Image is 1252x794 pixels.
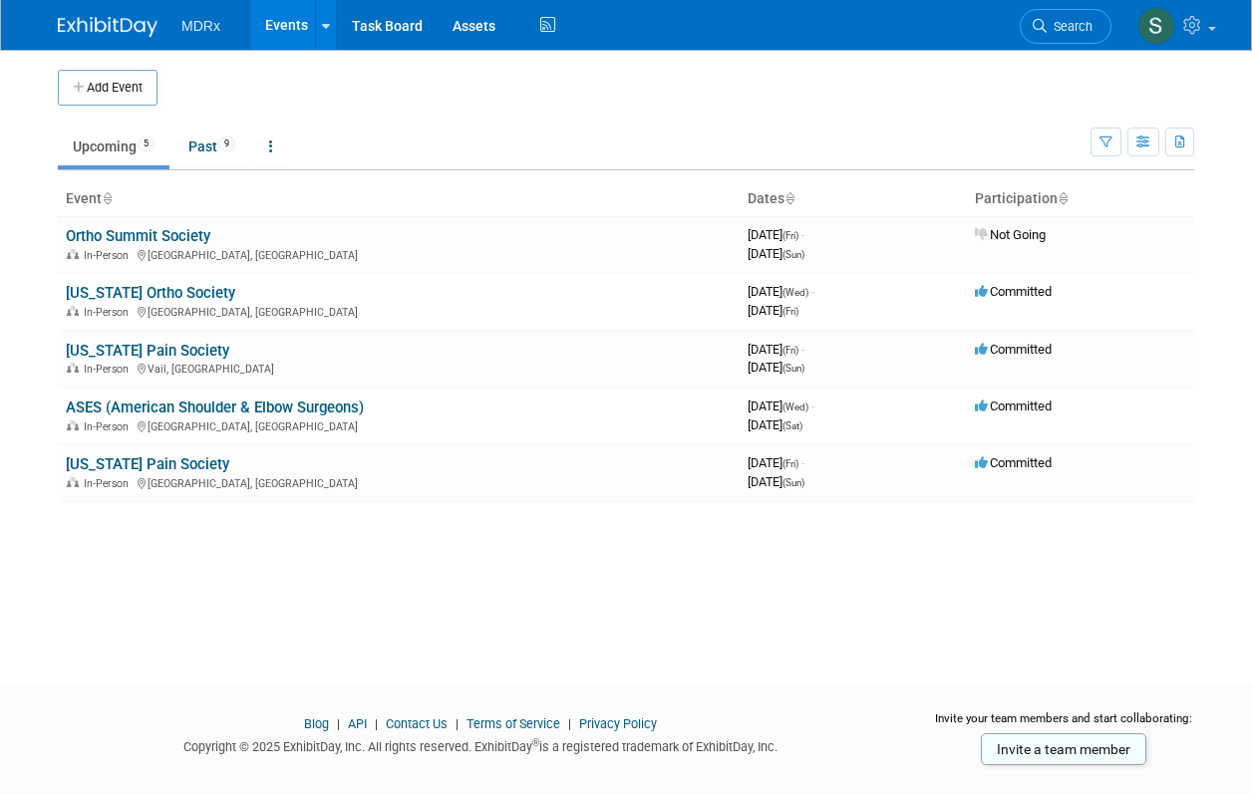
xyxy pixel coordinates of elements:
[181,18,220,34] span: MDRx
[782,420,802,431] span: (Sat)
[782,363,804,374] span: (Sun)
[975,455,1052,470] span: Committed
[138,136,155,151] span: 5
[67,420,79,430] img: In-Person Event
[563,716,576,731] span: |
[332,716,345,731] span: |
[782,287,808,298] span: (Wed)
[748,398,814,413] span: [DATE]
[451,716,464,731] span: |
[967,182,1194,216] th: Participation
[1137,7,1175,45] img: Stefanos Tsakiris
[348,716,367,731] a: API
[304,716,329,731] a: Blog
[748,303,798,318] span: [DATE]
[782,458,798,469] span: (Fri)
[66,455,229,473] a: [US_STATE] Pain Society
[748,284,814,299] span: [DATE]
[748,455,804,470] span: [DATE]
[933,710,1195,740] div: Invite your team members and start collaborating:
[811,284,814,299] span: -
[782,477,804,488] span: (Sun)
[981,733,1146,765] a: Invite a team member
[801,342,804,357] span: -
[801,227,804,242] span: -
[975,342,1052,357] span: Committed
[579,716,657,731] a: Privacy Policy
[370,716,383,731] span: |
[748,474,804,489] span: [DATE]
[975,284,1052,299] span: Committed
[748,360,804,375] span: [DATE]
[1020,9,1111,44] a: Search
[66,227,210,245] a: Ortho Summit Society
[58,182,740,216] th: Event
[975,227,1046,242] span: Not Going
[66,303,732,319] div: [GEOGRAPHIC_DATA], [GEOGRAPHIC_DATA]
[173,128,250,165] a: Past9
[740,182,967,216] th: Dates
[84,363,135,376] span: In-Person
[66,417,732,433] div: [GEOGRAPHIC_DATA], [GEOGRAPHIC_DATA]
[102,190,112,206] a: Sort by Event Name
[784,190,794,206] a: Sort by Start Date
[467,716,560,731] a: Terms of Service
[67,249,79,259] img: In-Person Event
[66,342,229,360] a: [US_STATE] Pain Society
[782,306,798,317] span: (Fri)
[66,246,732,262] div: [GEOGRAPHIC_DATA], [GEOGRAPHIC_DATA]
[782,401,808,412] span: (Wed)
[58,17,157,37] img: ExhibitDay
[218,136,235,151] span: 9
[66,284,235,302] a: [US_STATE] Ortho Society
[84,420,135,433] span: In-Person
[84,477,135,490] span: In-Person
[66,398,364,416] a: ASES (American Shoulder & Elbow Surgeons)
[748,342,804,357] span: [DATE]
[66,474,732,490] div: [GEOGRAPHIC_DATA], [GEOGRAPHIC_DATA]
[811,398,814,413] span: -
[58,70,157,106] button: Add Event
[66,360,732,376] div: Vail, [GEOGRAPHIC_DATA]
[67,477,79,487] img: In-Person Event
[975,398,1052,413] span: Committed
[67,306,79,316] img: In-Person Event
[748,246,804,261] span: [DATE]
[1047,19,1093,34] span: Search
[748,417,802,432] span: [DATE]
[58,733,903,756] div: Copyright © 2025 ExhibitDay, Inc. All rights reserved. ExhibitDay is a registered trademark of Ex...
[386,716,448,731] a: Contact Us
[782,230,798,241] span: (Fri)
[84,306,135,319] span: In-Person
[782,249,804,260] span: (Sun)
[782,345,798,356] span: (Fri)
[1058,190,1068,206] a: Sort by Participation Type
[748,227,804,242] span: [DATE]
[801,455,804,470] span: -
[532,737,539,748] sup: ®
[67,363,79,373] img: In-Person Event
[58,128,169,165] a: Upcoming5
[84,249,135,262] span: In-Person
